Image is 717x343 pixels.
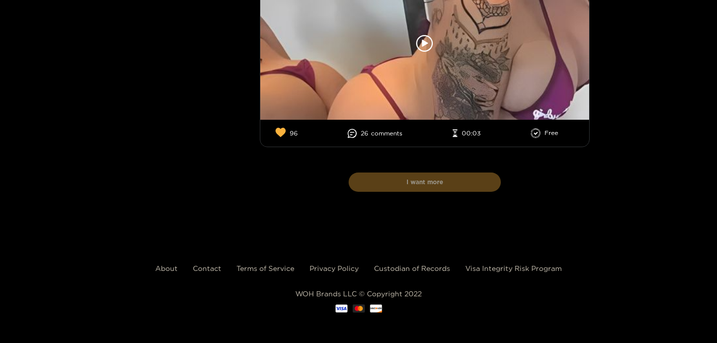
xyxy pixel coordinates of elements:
[155,264,178,272] a: About
[453,129,481,138] li: 00:03
[276,127,298,139] li: 96
[310,264,359,272] a: Privacy Policy
[531,128,559,139] li: Free
[374,264,450,272] a: Custodian of Records
[371,130,402,137] span: comment s
[465,264,562,272] a: Visa Integrity Risk Program
[349,173,501,192] button: I want more
[348,129,402,138] li: 26
[236,264,294,272] a: Terms of Service
[193,264,221,272] a: Contact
